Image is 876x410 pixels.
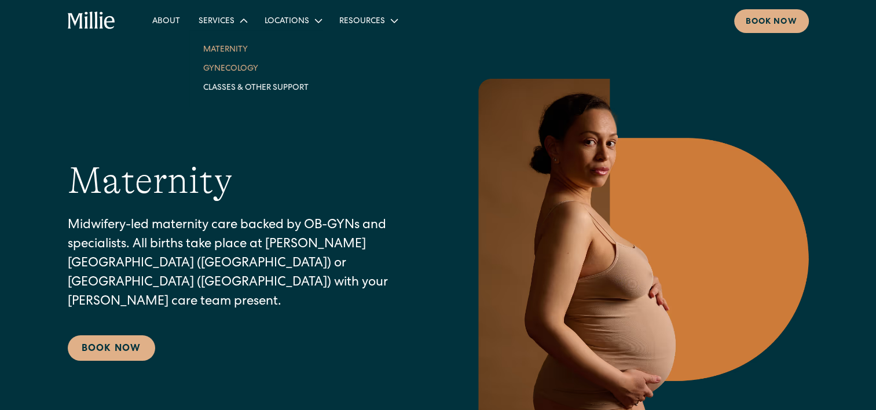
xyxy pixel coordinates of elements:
[68,217,424,312] p: Midwifery-led maternity care backed by OB-GYNs and specialists. All births take place at [PERSON_...
[746,16,797,28] div: Book now
[339,16,385,28] div: Resources
[68,335,155,361] a: Book Now
[189,11,255,30] div: Services
[265,16,309,28] div: Locations
[255,11,330,30] div: Locations
[143,11,189,30] a: About
[194,58,318,78] a: Gynecology
[734,9,809,33] a: Book now
[199,16,234,28] div: Services
[68,159,232,203] h1: Maternity
[194,78,318,97] a: Classes & Other Support
[194,39,318,58] a: Maternity
[189,30,322,106] nav: Services
[68,12,116,30] a: home
[330,11,406,30] div: Resources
